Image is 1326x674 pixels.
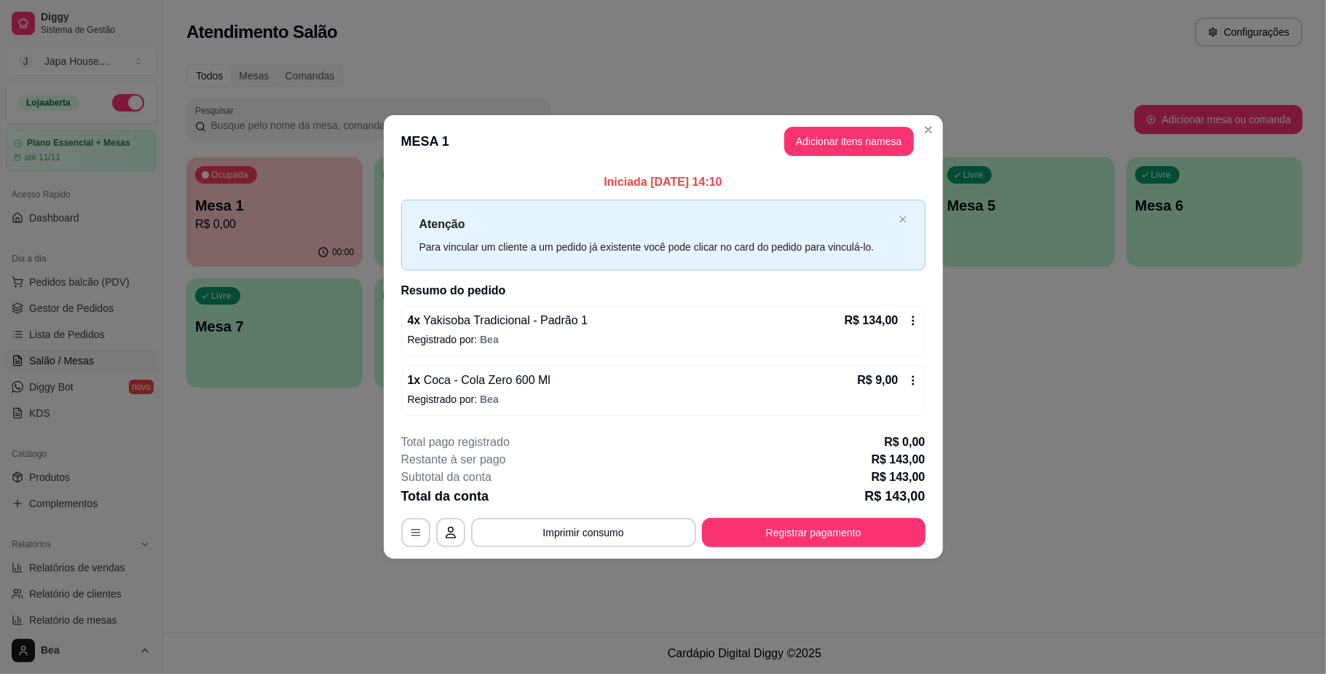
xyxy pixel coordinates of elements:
button: close [899,215,907,224]
p: R$ 0,00 [884,434,925,451]
header: MESA 1 [384,115,943,168]
p: R$ 9,00 [857,372,898,389]
p: R$ 143,00 [864,486,925,506]
button: Registrar pagamento [702,518,926,547]
button: Imprimir consumo [471,518,696,547]
p: R$ 134,00 [845,312,899,329]
p: 1 x [408,372,551,389]
p: Iniciada [DATE] 14:10 [401,173,926,191]
h2: Resumo do pedido [401,282,926,299]
p: Subtotal da conta [401,469,492,486]
p: R$ 143,00 [872,451,926,469]
p: Registrado por: [408,392,919,407]
span: Bea [480,393,499,405]
p: Registrado por: [408,332,919,347]
p: Total pago registrado [401,434,510,451]
span: Coca - Cola Zero 600 Ml [420,374,550,386]
div: Para vincular um cliente a um pedido já existente você pode clicar no card do pedido para vinculá... [419,239,893,255]
span: Yakisoba Tradicional - Padrão 1 [420,314,588,326]
p: 4 x [408,312,588,329]
button: Close [917,118,940,141]
span: Bea [480,334,499,345]
p: Total da conta [401,486,489,506]
button: Adicionar itens namesa [784,127,914,156]
p: R$ 143,00 [872,469,926,486]
p: Atenção [419,215,893,233]
p: Restante à ser pago [401,451,506,469]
